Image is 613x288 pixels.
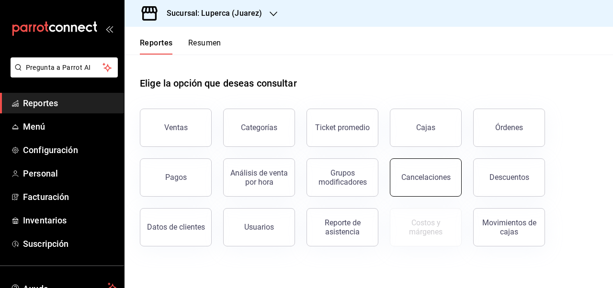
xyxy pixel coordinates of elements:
a: Pregunta a Parrot AI [7,69,118,79]
span: Personal [23,167,116,180]
h3: Sucursal: Luperca (Juarez) [159,8,262,19]
div: Costos y márgenes [396,218,455,236]
span: Menú [23,120,116,133]
div: Análisis de venta por hora [229,168,289,187]
button: Reporte de asistencia [306,208,378,246]
button: Datos de clientes [140,208,212,246]
div: Órdenes [495,123,523,132]
span: Facturación [23,190,116,203]
span: Pregunta a Parrot AI [26,63,103,73]
button: Ticket promedio [306,109,378,147]
div: Ventas [164,123,188,132]
div: Cajas [416,122,436,133]
div: Usuarios [244,222,274,232]
div: Ticket promedio [315,123,370,132]
h1: Elige la opción que deseas consultar [140,76,297,90]
button: Grupos modificadores [306,158,378,197]
div: Grupos modificadores [313,168,372,187]
button: Categorías [223,109,295,147]
button: Ventas [140,109,212,147]
div: Descuentos [489,173,529,182]
button: Análisis de venta por hora [223,158,295,197]
a: Cajas [390,109,462,147]
div: Pagos [165,173,187,182]
button: Contrata inventarios para ver este reporte [390,208,462,246]
div: Categorías [241,123,277,132]
button: Pregunta a Parrot AI [11,57,118,78]
button: Resumen [188,38,221,55]
div: Cancelaciones [401,173,451,182]
button: Reportes [140,38,173,55]
div: Datos de clientes [147,222,205,232]
button: Movimientos de cajas [473,208,545,246]
div: Reporte de asistencia [313,218,372,236]
span: Inventarios [23,214,116,227]
button: open_drawer_menu [105,25,113,33]
div: Movimientos de cajas [479,218,539,236]
div: navigation tabs [140,38,221,55]
button: Órdenes [473,109,545,147]
button: Cancelaciones [390,158,462,197]
span: Configuración [23,144,116,156]
button: Descuentos [473,158,545,197]
button: Usuarios [223,208,295,246]
span: Reportes [23,97,116,110]
span: Suscripción [23,237,116,250]
button: Pagos [140,158,212,197]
